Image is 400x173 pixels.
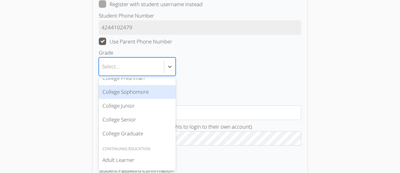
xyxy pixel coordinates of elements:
[99,0,202,8] label: Register with student username instead
[102,62,120,71] div: Select...
[99,38,172,46] label: Use Parent Phone Number
[99,146,176,152] div: Continuing Education
[99,131,301,146] input: Student Password (they will use this to login to their own account)Password is required
[99,71,176,85] div: College Freshman
[99,12,154,19] span: Student Phone Number
[99,99,176,113] div: College Junior
[99,49,113,56] span: Grade
[99,105,301,120] input: School
[99,127,176,141] div: College Graduate
[102,60,103,74] input: GradeSelect...Grade is required
[99,153,176,167] div: Adult Learner
[99,85,176,99] div: College Sophomore
[99,113,176,127] div: College Senior
[99,20,301,35] input: Student Phone Number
